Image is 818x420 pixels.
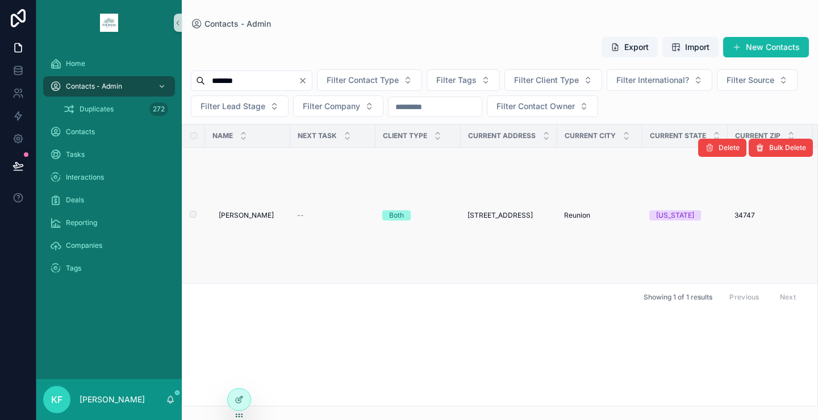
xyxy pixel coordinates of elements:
button: Delete [698,139,746,157]
div: scrollable content [36,45,182,293]
div: [US_STATE] [656,210,694,221]
button: Select Button [607,69,712,91]
a: Companies [43,235,175,256]
span: Reporting [66,218,97,227]
button: Select Button [191,95,289,117]
button: Export [602,37,658,57]
span: Filter Company [303,101,360,112]
a: Interactions [43,167,175,188]
span: Showing 1 of 1 results [644,293,712,302]
span: Filter International? [616,74,689,86]
a: Reporting [43,213,175,233]
span: KF [51,393,62,406]
button: New Contacts [723,37,809,57]
span: Reunion [564,211,590,220]
span: [PERSON_NAME] [219,211,274,220]
span: Contacts [66,127,95,136]
button: Select Button [427,69,500,91]
span: Next Task [298,131,337,140]
span: Companies [66,241,102,250]
span: Current State [650,131,706,140]
span: Filter Client Type [514,74,579,86]
a: Duplicates272 [57,99,175,119]
span: Filter Contact Type [327,74,399,86]
span: Bulk Delete [769,143,806,152]
a: -- [297,211,369,220]
button: Select Button [293,95,383,117]
a: [STREET_ADDRESS] [468,211,550,220]
a: Reunion [564,211,636,220]
button: Import [662,37,719,57]
a: Contacts [43,122,175,142]
span: Client Type [383,131,427,140]
span: Current City [565,131,616,140]
span: Contacts - Admin [204,18,271,30]
span: -- [297,211,304,220]
span: Tags [66,264,81,273]
span: Delete [719,143,740,152]
a: Contacts - Admin [191,18,271,30]
a: Home [43,53,175,74]
span: Deals [66,196,84,205]
a: Both [382,210,454,221]
span: Tasks [66,150,85,159]
p: [PERSON_NAME] [80,394,145,405]
span: 34747 [734,211,755,220]
div: Both [389,210,404,221]
span: Contacts - Admin [66,82,122,91]
span: Duplicates [80,105,114,114]
a: [PERSON_NAME] [219,211,283,220]
span: Current Address [468,131,536,140]
a: Contacts - Admin [43,76,175,97]
button: Select Button [504,69,602,91]
span: Filter Tags [436,74,477,86]
span: Import [685,41,710,53]
a: [US_STATE] [649,210,721,221]
span: Interactions [66,173,104,182]
a: Tasks [43,144,175,165]
span: Filter Lead Stage [201,101,265,112]
div: 272 [149,102,168,116]
span: Name [212,131,233,140]
span: Filter Contact Owner [496,101,575,112]
button: Select Button [317,69,422,91]
a: Deals [43,190,175,210]
img: App logo [100,14,118,32]
span: Filter Source [727,74,774,86]
span: [STREET_ADDRESS] [468,211,533,220]
button: Select Button [487,95,598,117]
button: Clear [298,76,312,85]
button: Bulk Delete [749,139,813,157]
span: Home [66,59,85,68]
button: Select Button [717,69,798,91]
a: Tags [43,258,175,278]
a: 34747 [734,211,806,220]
